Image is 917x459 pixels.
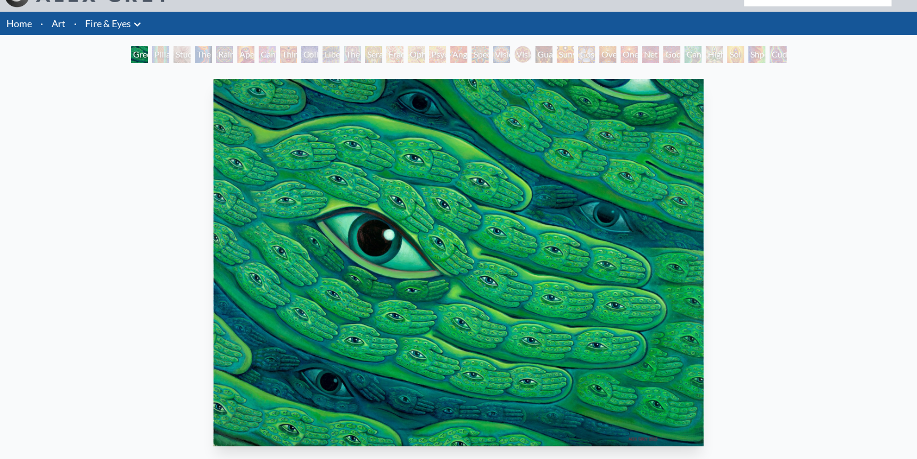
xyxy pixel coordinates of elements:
[280,46,297,63] div: Third Eye Tears of Joy
[174,46,191,63] div: Study for the Great Turn
[216,46,233,63] div: Rainbow Eye Ripple
[663,46,680,63] div: Godself
[213,79,704,446] img: Green-Hand-2023-Alex-Grey-watermarked.jpg
[36,12,47,35] li: ·
[6,18,32,29] a: Home
[408,46,425,63] div: Ophanic Eyelash
[259,46,276,63] div: Cannabis Sutra
[706,46,723,63] div: Higher Vision
[727,46,744,63] div: Sol Invictus
[195,46,212,63] div: The Torch
[70,12,81,35] li: ·
[578,46,595,63] div: Cosmic Elf
[131,46,148,63] div: Green Hand
[684,46,701,63] div: Cannafist
[365,46,382,63] div: Seraphic Transport Docking on the Third Eye
[748,46,765,63] div: Shpongled
[301,46,318,63] div: Collective Vision
[344,46,361,63] div: The Seer
[450,46,467,63] div: Angel Skin
[514,46,531,63] div: Vision Crystal Tondo
[85,16,131,31] a: Fire & Eyes
[642,46,659,63] div: Net of Being
[535,46,552,63] div: Guardian of Infinite Vision
[557,46,574,63] div: Sunyata
[52,16,65,31] a: Art
[493,46,510,63] div: Vision Crystal
[599,46,616,63] div: Oversoul
[472,46,489,63] div: Spectral Lotus
[152,46,169,63] div: Pillar of Awareness
[429,46,446,63] div: Psychomicrograph of a Fractal Paisley Cherub Feather Tip
[237,46,254,63] div: Aperture
[323,46,340,63] div: Liberation Through Seeing
[386,46,403,63] div: Fractal Eyes
[621,46,638,63] div: One
[770,46,787,63] div: Cuddle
